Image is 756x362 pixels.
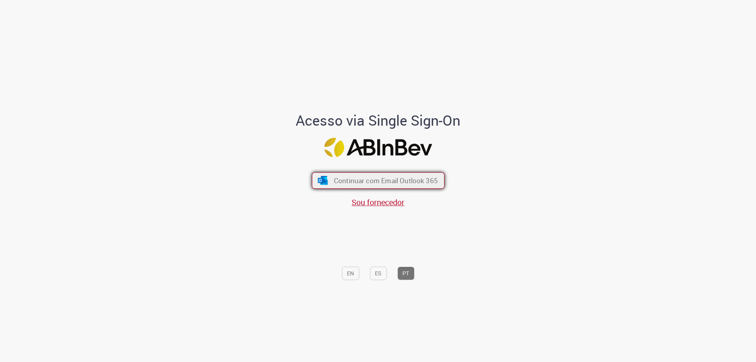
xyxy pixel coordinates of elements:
h1: Acesso via Single Sign-On [269,113,487,128]
button: ES [370,267,387,280]
button: EN [342,267,359,280]
button: PT [397,267,414,280]
span: Continuar com Email Outlook 365 [334,176,437,185]
button: ícone Azure/Microsoft 360 Continuar com Email Outlook 365 [312,173,445,189]
a: Sou fornecedor [352,197,404,208]
img: ícone Azure/Microsoft 360 [317,176,328,185]
img: Logo ABInBev [324,138,432,157]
